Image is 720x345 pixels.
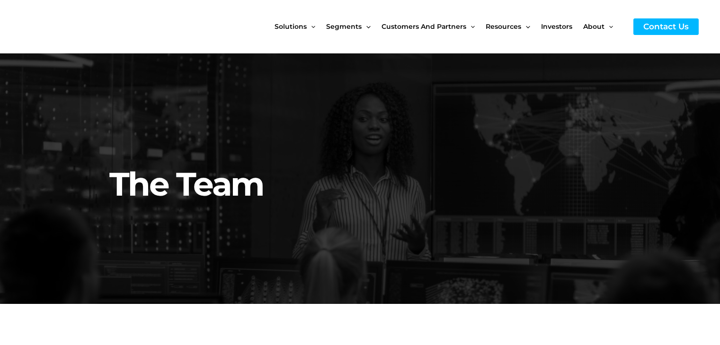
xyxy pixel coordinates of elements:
[541,7,583,46] a: Investors
[109,78,618,206] h2: The Team
[362,7,370,46] span: Menu Toggle
[521,7,530,46] span: Menu Toggle
[275,7,307,46] span: Solutions
[466,7,475,46] span: Menu Toggle
[486,7,521,46] span: Resources
[275,7,624,46] nav: Site Navigation: New Main Menu
[604,7,613,46] span: Menu Toggle
[633,18,699,35] a: Contact Us
[382,7,466,46] span: Customers and Partners
[307,7,315,46] span: Menu Toggle
[17,7,130,46] img: CyberCatch
[583,7,604,46] span: About
[326,7,362,46] span: Segments
[541,7,572,46] span: Investors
